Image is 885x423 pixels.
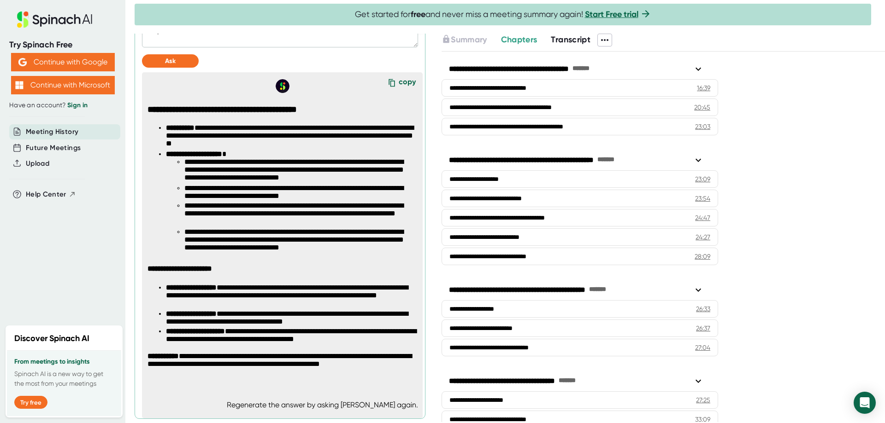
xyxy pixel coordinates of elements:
[442,34,487,46] button: Summary
[694,103,710,112] div: 20:45
[442,34,501,46] div: Upgrade to access
[501,34,537,46] button: Chapters
[696,232,710,242] div: 24:27
[18,58,27,66] img: Aehbyd4JwY73AAAAAElFTkSuQmCC
[14,332,89,345] h2: Discover Spinach AI
[14,369,114,388] p: Spinach AI is a new way to get the most from your meetings
[695,174,710,184] div: 23:09
[399,77,416,90] div: copy
[695,343,710,352] div: 27:04
[551,34,590,46] button: Transcript
[165,57,176,65] span: Ask
[695,252,710,261] div: 28:09
[501,35,537,45] span: Chapters
[697,83,710,93] div: 16:39
[695,213,710,222] div: 24:47
[67,101,88,109] a: Sign in
[26,143,81,153] button: Future Meetings
[26,127,78,137] button: Meeting History
[26,158,49,169] button: Upload
[696,304,710,313] div: 26:33
[695,122,710,131] div: 23:03
[11,76,115,94] button: Continue with Microsoft
[695,194,710,203] div: 23:54
[14,358,114,365] h3: From meetings to insights
[9,101,116,110] div: Have an account?
[854,392,876,414] div: Open Intercom Messenger
[142,54,199,68] button: Ask
[26,189,66,200] span: Help Center
[551,35,590,45] span: Transcript
[142,22,418,47] textarea: drop
[585,9,638,19] a: Start Free trial
[26,189,76,200] button: Help Center
[696,324,710,333] div: 26:37
[355,9,651,20] span: Get started for and never miss a meeting summary again!
[696,395,710,405] div: 27:25
[11,53,115,71] button: Continue with Google
[411,9,425,19] b: free
[227,400,418,409] div: Regenerate the answer by asking [PERSON_NAME] again.
[14,396,47,409] button: Try free
[451,35,487,45] span: Summary
[9,40,116,50] div: Try Spinach Free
